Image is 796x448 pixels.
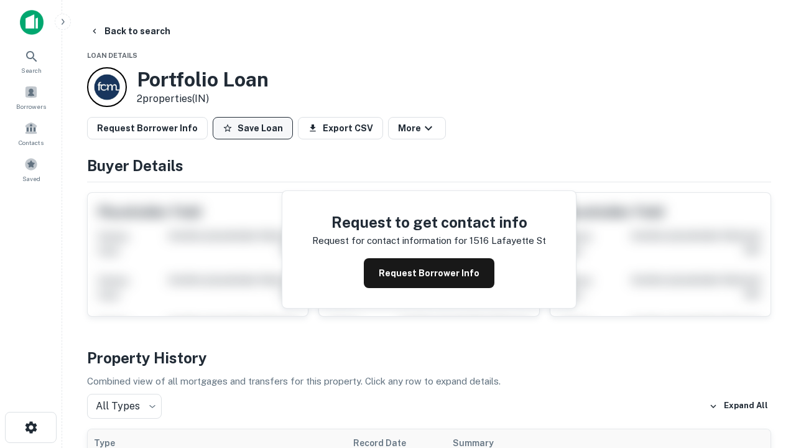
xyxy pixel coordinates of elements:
p: Request for contact information for [312,233,467,248]
span: Search [21,65,42,75]
img: capitalize-icon.png [20,10,44,35]
button: More [388,117,446,139]
span: Loan Details [87,52,137,59]
h4: Property History [87,347,771,369]
p: 2 properties (IN) [137,91,269,106]
button: Back to search [85,20,175,42]
iframe: Chat Widget [734,348,796,408]
button: Save Loan [213,117,293,139]
a: Search [4,44,58,78]
span: Borrowers [16,101,46,111]
span: Saved [22,174,40,184]
div: All Types [87,394,162,419]
button: Export CSV [298,117,383,139]
p: Combined view of all mortgages and transfers for this property. Click any row to expand details. [87,374,771,389]
button: Request Borrower Info [87,117,208,139]
h4: Request to get contact info [312,211,546,233]
h4: Buyer Details [87,154,771,177]
button: Request Borrower Info [364,258,494,288]
p: 1516 lafayette st [470,233,546,248]
button: Expand All [706,397,771,416]
a: Borrowers [4,80,58,114]
span: Contacts [19,138,44,147]
h3: Portfolio Loan [137,68,269,91]
a: Saved [4,152,58,186]
a: Contacts [4,116,58,150]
